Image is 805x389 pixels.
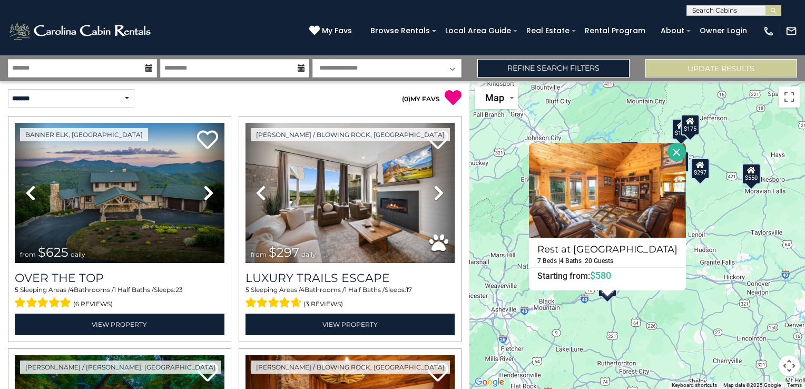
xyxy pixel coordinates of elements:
[580,23,651,39] a: Rental Program
[20,361,221,374] a: [PERSON_NAME] / [PERSON_NAME], [GEOGRAPHIC_DATA]
[723,382,781,388] span: Map data ©2025 Google
[742,163,761,184] div: $550
[15,285,224,310] div: Sleeping Areas / Bathrooms / Sleeps:
[15,314,224,335] a: View Property
[246,286,249,294] span: 5
[786,25,797,37] img: mail-regular-white.png
[73,297,113,311] span: (6 reviews)
[672,382,717,389] button: Keyboard shortcuts
[472,375,507,389] a: Open this area in Google Maps (opens a new window)
[529,238,686,281] a: Rest at [GEOGRAPHIC_DATA] 7 Beds | 4 Baths | 20 Guests Starting from:$580
[672,119,691,140] div: $175
[15,271,224,285] a: Over The Top
[70,286,74,294] span: 4
[251,250,267,258] span: from
[404,95,408,103] span: 0
[440,23,516,39] a: Local Area Guide
[667,143,686,161] button: Close
[246,285,455,310] div: Sleeping Areas / Bathrooms / Sleeps:
[402,95,410,103] span: ( )
[763,25,774,37] img: phone-regular-white.png
[402,95,440,103] a: (0)MY FAVS
[521,23,575,39] a: Real Estate
[529,143,686,238] img: Rest at Mountain Crest
[485,92,504,103] span: Map
[475,86,518,109] button: Change map style
[406,286,412,294] span: 17
[779,355,800,376] button: Map camera controls
[560,258,585,265] h5: 4 Baths |
[38,245,68,260] span: $625
[645,59,797,77] button: Update Results
[246,271,455,285] a: Luxury Trails Escape
[300,286,305,294] span: 4
[655,23,690,39] a: About
[197,129,218,152] a: Add to favorites
[71,250,85,258] span: daily
[175,286,183,294] span: 23
[251,128,450,141] a: [PERSON_NAME] / Blowing Rock, [GEOGRAPHIC_DATA]
[694,23,752,39] a: Owner Login
[251,361,450,374] a: [PERSON_NAME] / Blowing Rock, [GEOGRAPHIC_DATA]
[779,86,800,108] button: Toggle fullscreen view
[691,158,710,179] div: $297
[8,21,154,42] img: White-1-2.png
[537,258,560,265] h5: 7 Beds |
[620,141,639,162] div: $125
[114,286,154,294] span: 1 Half Baths /
[477,59,629,77] a: Refine Search Filters
[787,382,802,388] a: Terms (opens in new tab)
[246,123,455,263] img: thumbnail_168695581.jpeg
[345,286,385,294] span: 1 Half Baths /
[246,314,455,335] a: View Property
[303,297,343,311] span: (3 reviews)
[15,123,224,263] img: thumbnail_167153549.jpeg
[365,23,435,39] a: Browse Rentals
[681,114,700,135] div: $175
[529,241,685,258] h4: Rest at [GEOGRAPHIC_DATA]
[472,375,507,389] img: Google
[670,151,689,172] div: $130
[269,245,299,260] span: $297
[309,25,355,37] a: My Favs
[20,128,148,141] a: Banner Elk, [GEOGRAPHIC_DATA]
[322,25,352,36] span: My Favs
[529,270,685,281] h6: Starting from:
[20,250,36,258] span: from
[585,258,613,265] h5: 20 Guests
[590,270,611,281] span: $580
[301,250,316,258] span: daily
[15,286,18,294] span: 5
